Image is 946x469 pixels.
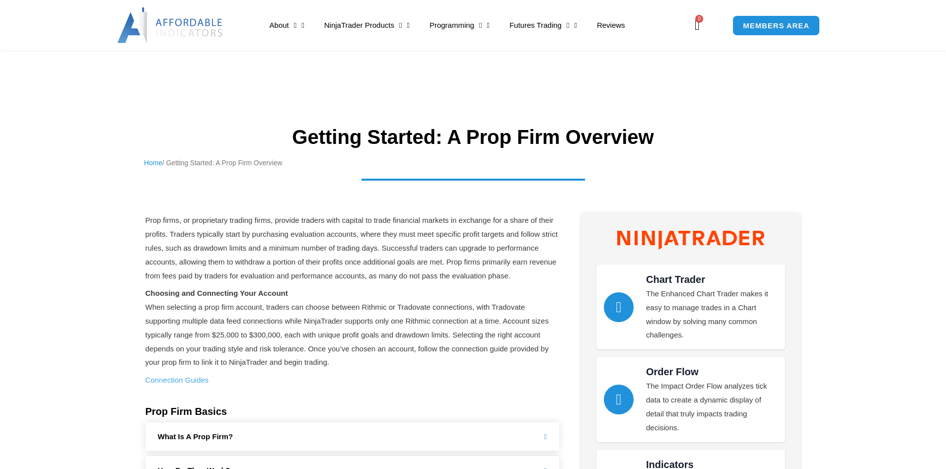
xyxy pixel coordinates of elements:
[743,22,809,29] span: MEMBERS AREA
[732,15,820,36] a: MEMBERS AREA
[587,14,635,37] a: Reviews
[144,159,162,167] a: Home
[646,274,705,285] a: Chart Trader
[617,231,764,249] img: NinjaTrader Wordmark color RGB | Affordable Indicators – NinjaTrader
[158,432,233,441] a: What is a prop firm?
[146,286,560,369] p: When selecting a prop firm account, traders can choose between Rithmic or Tradovate connections, ...
[146,213,560,282] p: Prop firms, or proprietary trading firms, provide traders with capital to trade financial markets...
[146,289,288,297] strong: Choosing and Connecting Your Account
[604,292,634,322] a: Chart Trader
[260,14,692,37] nav: Menu
[646,379,778,434] p: The Impact Order Flow analyzes tick data to create a dynamic display of detail that truly impacts...
[260,14,314,37] a: About
[146,422,560,451] div: What is a prop firm?
[680,11,715,40] a: 0
[117,7,224,43] img: LogoAI | Affordable Indicators – NinjaTrader
[420,14,500,37] a: Programming
[500,14,587,37] a: Futures Trading
[695,15,703,23] span: 0
[314,14,420,37] a: NinjaTrader Products
[146,376,209,384] a: Connection Guides
[144,123,802,151] h1: Getting Started: A Prop Firm Overview
[604,385,634,414] a: Order Flow
[646,366,699,377] a: Order Flow
[144,157,802,170] nav: Breadcrumb
[146,405,560,417] h5: Prop Firm Basics
[646,287,778,342] p: The Enhanced Chart Trader makes it easy to manage trades in a Chart window by solving many common...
